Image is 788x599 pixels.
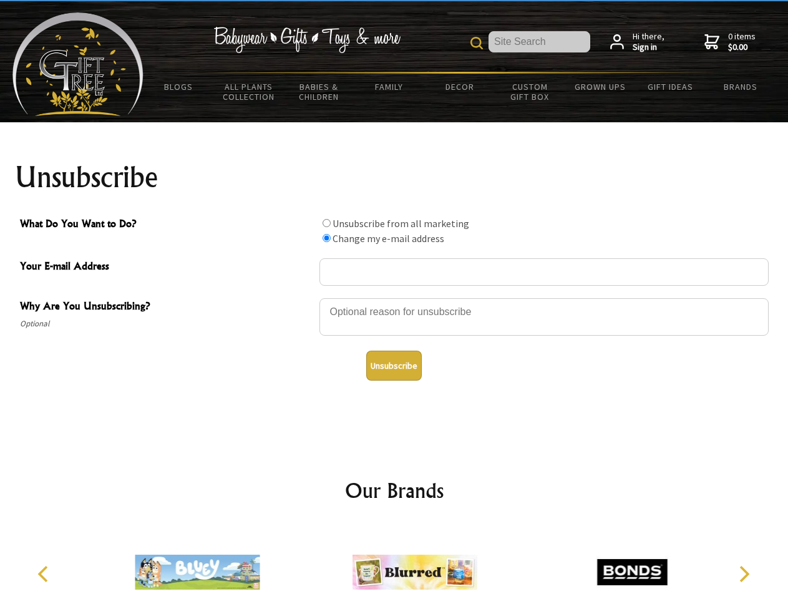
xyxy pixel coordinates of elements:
[214,74,285,110] a: All Plants Collection
[565,74,635,100] a: Grown Ups
[489,31,590,52] input: Site Search
[323,219,331,227] input: What Do You Want to Do?
[284,74,354,110] a: Babies & Children
[333,232,444,245] label: Change my e-mail address
[20,316,313,331] span: Optional
[333,217,469,230] label: Unsubscribe from all marketing
[635,74,706,100] a: Gift Ideas
[323,234,331,242] input: What Do You Want to Do?
[31,560,59,588] button: Previous
[25,475,764,505] h2: Our Brands
[728,31,756,53] span: 0 items
[704,31,756,53] a: 0 items$0.00
[20,216,313,234] span: What Do You Want to Do?
[12,12,143,116] img: Babyware - Gifts - Toys and more...
[728,42,756,53] strong: $0.00
[706,74,776,100] a: Brands
[20,258,313,276] span: Your E-mail Address
[366,351,422,381] button: Unsubscribe
[424,74,495,100] a: Decor
[495,74,565,110] a: Custom Gift Box
[15,162,774,192] h1: Unsubscribe
[319,258,769,286] input: Your E-mail Address
[20,298,313,316] span: Why Are You Unsubscribing?
[319,298,769,336] textarea: Why Are You Unsubscribing?
[633,42,664,53] strong: Sign in
[213,27,401,53] img: Babywear - Gifts - Toys & more
[143,74,214,100] a: BLOGS
[730,560,757,588] button: Next
[354,74,425,100] a: Family
[633,31,664,53] span: Hi there,
[610,31,664,53] a: Hi there,Sign in
[470,37,483,49] img: product search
